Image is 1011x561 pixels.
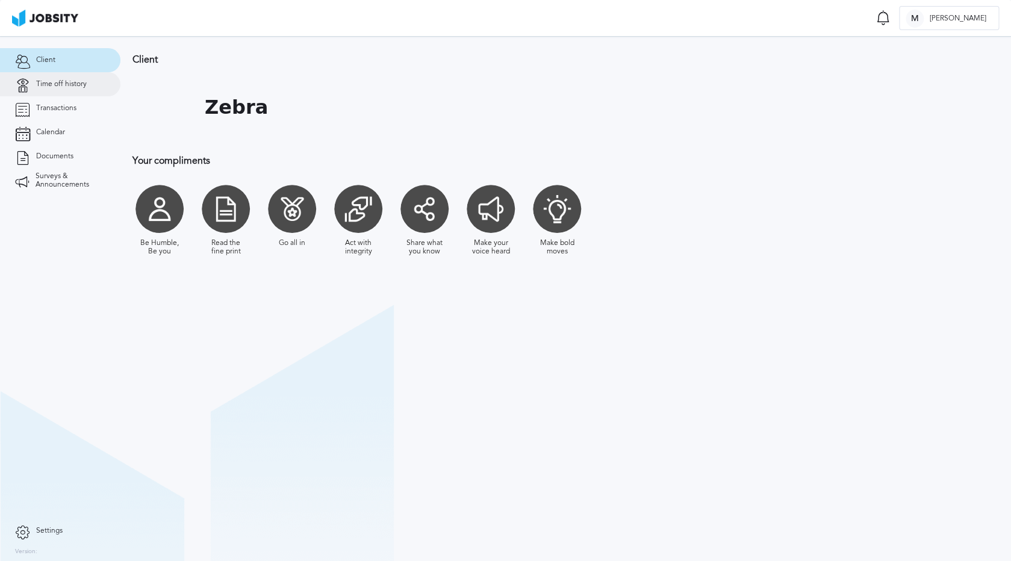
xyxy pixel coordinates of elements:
div: Share what you know [403,239,446,256]
div: Act with integrity [337,239,379,256]
div: Read the fine print [205,239,247,256]
span: Transactions [36,104,76,113]
span: [PERSON_NAME] [924,14,992,23]
h3: Your compliments [132,155,786,166]
div: Make your voice heard [470,239,512,256]
img: ab4bad089aa723f57921c736e9817d99.png [12,10,78,26]
span: Settings [36,527,63,535]
h3: Client [132,54,786,65]
div: Be Humble, Be you [138,239,181,256]
span: Time off history [36,80,87,88]
span: Calendar [36,128,65,137]
div: M [906,10,924,28]
div: Make bold moves [536,239,578,256]
span: Client [36,56,55,64]
div: Go all in [279,239,305,247]
span: Documents [36,152,73,161]
label: Version: [15,548,37,556]
button: M[PERSON_NAME] [899,6,999,30]
h1: Zebra [205,96,268,119]
span: Surveys & Announcements [36,172,105,189]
